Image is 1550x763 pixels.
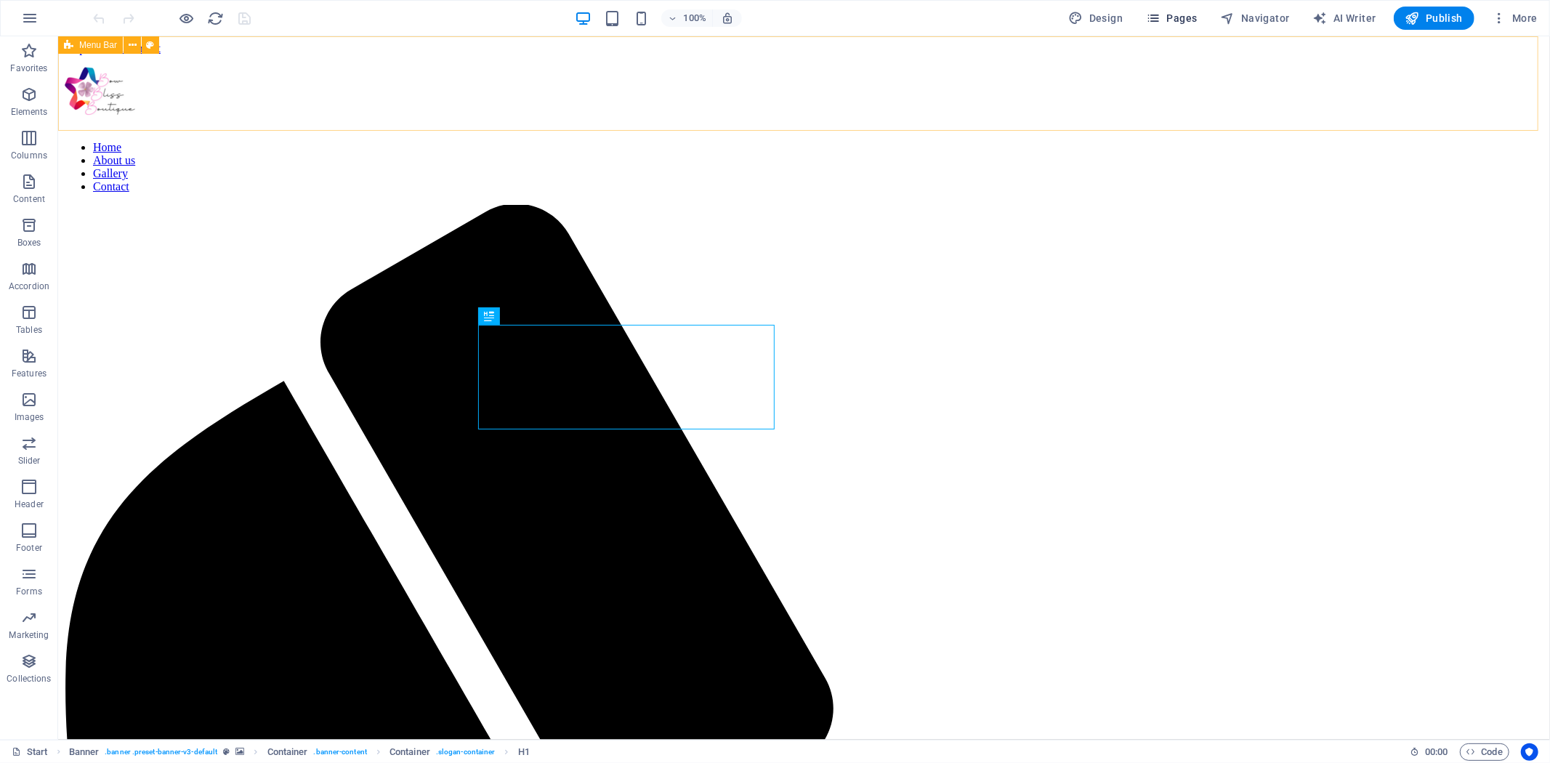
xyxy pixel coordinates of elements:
button: reload [207,9,225,27]
span: Design [1069,11,1123,25]
a: Skip to main content [6,6,102,18]
span: Click to select. Double-click to edit [389,743,430,761]
i: This element is a customizable preset [223,748,230,756]
button: Code [1460,743,1509,761]
span: Click to select. Double-click to edit [267,743,308,761]
button: AI Writer [1307,7,1382,30]
button: Design [1063,7,1129,30]
p: Columns [11,150,47,161]
span: Click to select. Double-click to edit [518,743,530,761]
p: Tables [16,324,42,336]
span: Code [1466,743,1503,761]
p: Accordion [9,280,49,292]
div: Design (Ctrl+Alt+Y) [1063,7,1129,30]
p: Collections [7,673,51,685]
button: More [1486,7,1543,30]
p: Elements [11,106,48,118]
p: Footer [16,542,42,554]
span: . banner .preset-banner-v3-default [105,743,217,761]
span: 00 00 [1425,743,1448,761]
button: Pages [1140,7,1203,30]
span: More [1492,11,1538,25]
span: Pages [1146,11,1197,25]
span: : [1435,746,1437,757]
i: On resize automatically adjust zoom level to fit chosen device. [721,12,734,25]
p: Forms [16,586,42,597]
p: Marketing [9,629,49,641]
p: Content [13,193,45,205]
button: Navigator [1215,7,1296,30]
p: Boxes [17,237,41,249]
h6: Session time [1410,743,1448,761]
i: This element contains a background [235,748,244,756]
span: . slogan-container [436,743,496,761]
nav: breadcrumb [69,743,530,761]
button: 100% [661,9,713,27]
p: Features [12,368,47,379]
button: Publish [1394,7,1474,30]
button: Click here to leave preview mode and continue editing [178,9,195,27]
span: Navigator [1221,11,1290,25]
span: Publish [1405,11,1463,25]
span: . banner-content [313,743,366,761]
p: Slider [18,455,41,467]
i: Reload page [208,10,225,27]
h6: 100% [683,9,706,27]
button: Usercentrics [1521,743,1538,761]
span: Click to select. Double-click to edit [69,743,100,761]
p: Header [15,498,44,510]
span: Menu Bar [79,41,117,49]
a: Click to cancel selection. Double-click to open Pages [12,743,48,761]
span: AI Writer [1313,11,1376,25]
p: Images [15,411,44,423]
p: Favorites [10,62,47,74]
